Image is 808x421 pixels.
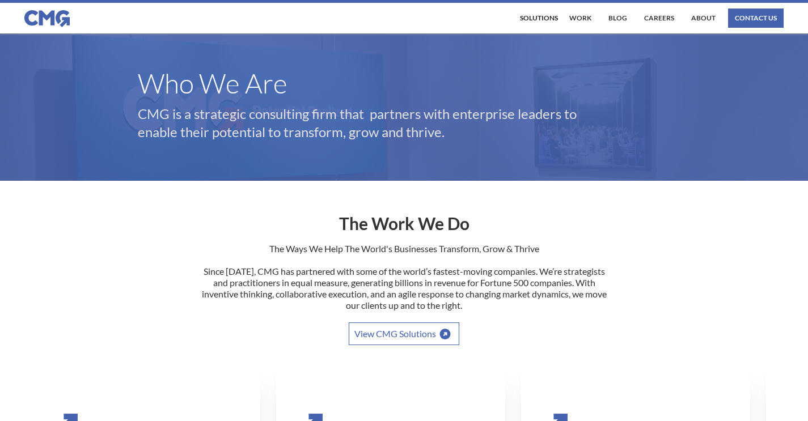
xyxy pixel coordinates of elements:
h1: Who We Are [138,73,671,93]
p: CMG is a strategic consulting firm that partners with enterprise leaders to enable their potentia... [138,105,614,141]
a: Blog [606,8,630,28]
p: The Ways We Help The World's Businesses Transform, Grow & Thrive Since [DATE], CMG has partnered ... [200,243,608,322]
h2: The Work We Do [200,203,608,232]
div: Solutions [520,15,558,22]
a: work [566,8,594,28]
a: About [688,8,718,28]
a: View CMG Solutions [349,322,459,345]
img: CMG logo in blue. [24,10,70,27]
div: contact us [735,15,777,22]
a: Careers [641,8,677,28]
